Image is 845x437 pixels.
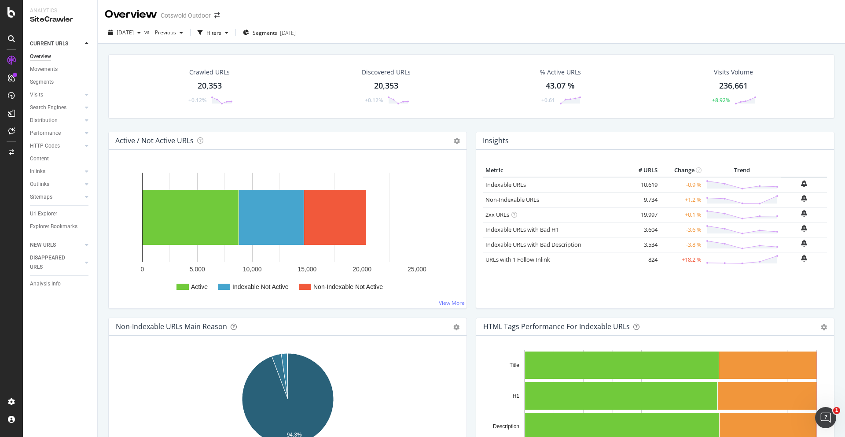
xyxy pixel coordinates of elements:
td: +1.2 % [660,192,704,207]
th: Trend [704,164,781,177]
button: Segments[DATE] [239,26,299,40]
a: Url Explorer [30,209,91,218]
text: 15,000 [298,266,316,273]
a: URLs with 1 Follow Inlink [485,256,550,263]
text: 20,000 [353,266,371,273]
div: 236,661 [719,80,748,92]
a: Distribution [30,116,82,125]
a: Explorer Bookmarks [30,222,91,231]
text: Active [191,283,208,290]
div: HTTP Codes [30,141,60,151]
div: [DATE] [280,29,296,37]
div: Url Explorer [30,209,57,218]
div: +0.61 [541,96,555,104]
button: Previous [151,26,187,40]
div: Discovered URLs [362,68,411,77]
button: Filters [194,26,232,40]
td: 824 [625,252,660,267]
td: -3.6 % [660,222,704,237]
div: Performance [30,129,61,138]
div: NEW URLS [30,241,56,250]
a: Segments [30,78,91,87]
div: SiteCrawler [30,15,90,25]
a: Search Engines [30,103,82,112]
text: 0 [141,266,144,273]
div: Movements [30,65,58,74]
a: Indexable URLs [485,181,526,189]
a: Performance [30,129,82,138]
div: gear [821,324,827,330]
a: View More [439,299,465,307]
th: Change [660,164,704,177]
td: 19,997 [625,207,660,222]
a: Visits [30,90,82,100]
a: Content [30,154,91,163]
a: Indexable URLs with Bad H1 [485,226,559,233]
text: Indexable Not Active [232,283,289,290]
span: Segments [253,29,277,37]
a: Sitemaps [30,193,82,202]
a: Indexable URLs with Bad Description [485,241,581,248]
div: gear [453,324,459,330]
div: Cotswold Outdoor [161,11,211,20]
div: 20,353 [198,80,222,92]
div: A chart. [116,164,459,301]
a: Inlinks [30,167,82,176]
div: Overview [105,7,157,22]
div: Non-Indexable URLs Main Reason [116,322,227,331]
td: 3,604 [625,222,660,237]
a: DISAPPEARED URLS [30,253,82,272]
div: Crawled URLs [189,68,230,77]
div: Content [30,154,49,163]
td: -0.9 % [660,177,704,193]
text: 5,000 [190,266,205,273]
div: Overview [30,52,51,61]
text: 10,000 [243,266,262,273]
td: 9,734 [625,192,660,207]
div: 43.07 % [546,80,575,92]
text: Non-Indexable Not Active [313,283,383,290]
th: Metric [483,164,625,177]
a: NEW URLS [30,241,82,250]
a: Non-Indexable URLs [485,196,539,204]
a: HTTP Codes [30,141,82,151]
div: DISAPPEARED URLS [30,253,74,272]
text: Description [493,423,519,430]
button: [DATE] [105,26,144,40]
div: Segments [30,78,54,87]
div: Outlinks [30,180,49,189]
div: Analytics [30,7,90,15]
div: Inlinks [30,167,45,176]
td: 3,534 [625,237,660,252]
a: Movements [30,65,91,74]
i: Options [454,138,460,144]
div: +0.12% [365,96,383,104]
div: Sitemaps [30,193,52,202]
div: bell-plus [801,255,807,262]
span: 2025 Sep. 22nd [117,29,134,36]
h4: Active / Not Active URLs [115,135,194,147]
div: +8.92% [712,96,730,104]
td: 10,619 [625,177,660,193]
a: Outlinks [30,180,82,189]
div: HTML Tags Performance for Indexable URLs [483,322,630,331]
div: arrow-right-arrow-left [214,12,220,19]
div: CURRENT URLS [30,39,68,48]
a: 2xx URLs [485,211,509,218]
div: bell-plus [801,180,807,187]
div: Analysis Info [30,279,61,289]
div: +0.12% [188,96,206,104]
div: bell-plus [801,240,807,247]
text: 25,000 [408,266,426,273]
text: H1 [513,393,520,399]
div: bell-plus [801,195,807,202]
div: 20,353 [374,80,398,92]
div: Visits [30,90,43,100]
td: +0.1 % [660,207,704,222]
td: +18.2 % [660,252,704,267]
iframe: Intercom live chat [815,407,836,428]
a: Overview [30,52,91,61]
h4: Insights [483,135,509,147]
text: Title [510,362,520,368]
div: bell-plus [801,225,807,232]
